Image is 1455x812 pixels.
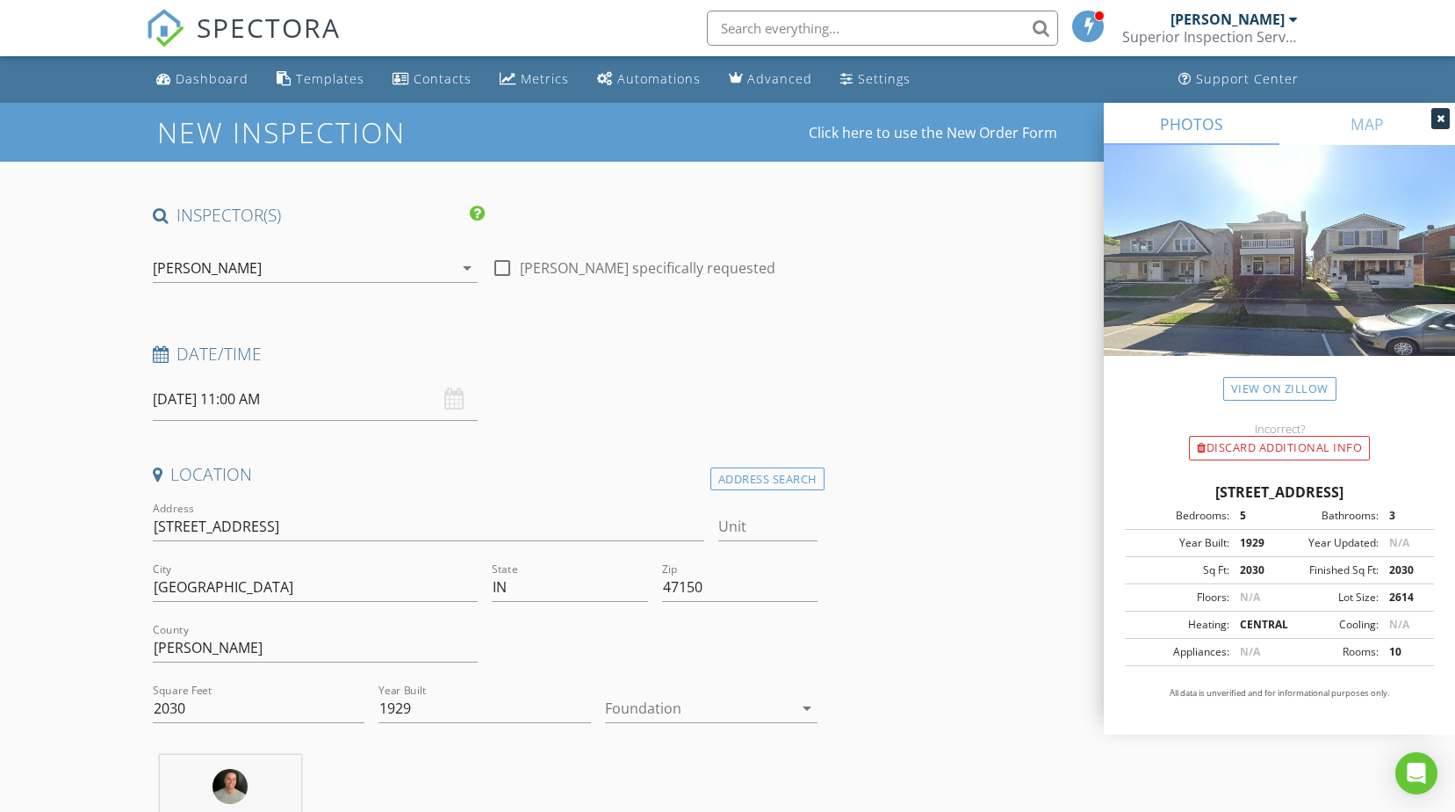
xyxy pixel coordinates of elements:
[1104,145,1455,398] img: streetview
[1130,535,1229,551] div: Year Built:
[385,63,479,96] a: Contacts
[1171,63,1306,96] a: Support Center
[1130,617,1229,633] div: Heating:
[1229,562,1279,578] div: 2030
[1389,535,1409,550] span: N/A
[1223,377,1336,401] a: View on Zillow
[296,70,364,87] div: Templates
[1130,562,1229,578] div: Sq Ft:
[153,378,479,421] input: Select date
[722,63,819,96] a: Advanced
[1379,590,1429,605] div: 2614
[153,463,818,486] h4: Location
[1122,28,1298,46] div: Superior Inspection Services
[153,260,262,276] div: [PERSON_NAME]
[1130,590,1229,605] div: Floors:
[1379,644,1429,660] div: 10
[1130,644,1229,660] div: Appliances:
[1379,508,1429,524] div: 3
[1279,590,1379,605] div: Lot Size:
[1125,482,1434,503] div: [STREET_ADDRESS]
[493,63,576,96] a: Metrics
[212,769,248,804] img: profile_4.jpg
[1229,535,1279,551] div: 1929
[149,63,256,96] a: Dashboard
[809,126,1057,140] a: Click here to use the New Order Form
[1279,103,1455,145] a: MAP
[1279,644,1379,660] div: Rooms:
[1130,508,1229,524] div: Bedrooms:
[1229,508,1279,524] div: 5
[146,9,184,47] img: The Best Home Inspection Software - Spectora
[617,70,701,87] div: Automations
[1279,562,1379,578] div: Finished Sq Ft:
[1279,535,1379,551] div: Year Updated:
[414,70,472,87] div: Contacts
[1240,644,1260,659] span: N/A
[858,70,911,87] div: Settings
[747,70,812,87] div: Advanced
[153,343,818,366] h4: Date/Time
[1240,590,1260,605] span: N/A
[521,70,569,87] div: Metrics
[1379,562,1429,578] div: 2030
[197,9,341,46] span: SPECTORA
[457,257,478,279] i: arrow_drop_down
[146,24,341,61] a: SPECTORA
[710,468,825,491] div: Address Search
[833,63,918,96] a: Settings
[707,11,1058,46] input: Search everything...
[590,63,708,96] a: Automations (Basic)
[1229,617,1279,633] div: CENTRAL
[1196,70,1299,87] div: Support Center
[153,204,486,227] h4: INSPECTOR(S)
[1170,11,1285,28] div: [PERSON_NAME]
[1279,617,1379,633] div: Cooling:
[520,259,775,277] label: [PERSON_NAME] specifically requested
[1279,508,1379,524] div: Bathrooms:
[176,70,249,87] div: Dashboard
[796,698,818,719] i: arrow_drop_down
[270,63,371,96] a: Templates
[1395,752,1437,794] div: Open Intercom Messenger
[1104,103,1279,145] a: PHOTOS
[1104,422,1455,436] div: Incorrect?
[1389,617,1409,632] span: N/A
[1189,436,1370,460] div: Discard Additional info
[1125,687,1434,700] p: All data is unverified and for informational purposes only.
[157,117,546,148] h1: New Inspection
